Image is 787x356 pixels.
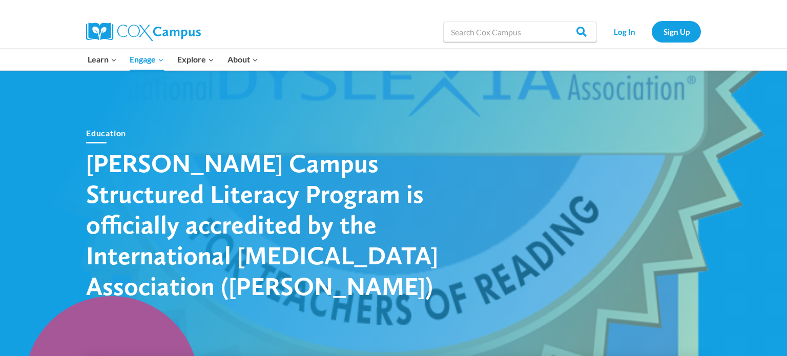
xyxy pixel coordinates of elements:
nav: Secondary Navigation [602,21,701,42]
a: Log In [602,21,647,42]
h1: [PERSON_NAME] Campus Structured Literacy Program is officially accredited by the International [M... [86,148,445,301]
input: Search Cox Campus [443,22,597,42]
span: Engage [130,53,164,66]
nav: Primary Navigation [81,49,264,70]
span: About [227,53,258,66]
a: Sign Up [652,21,701,42]
img: Cox Campus [86,23,201,41]
a: Education [86,128,126,138]
span: Learn [88,53,117,66]
span: Explore [177,53,214,66]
